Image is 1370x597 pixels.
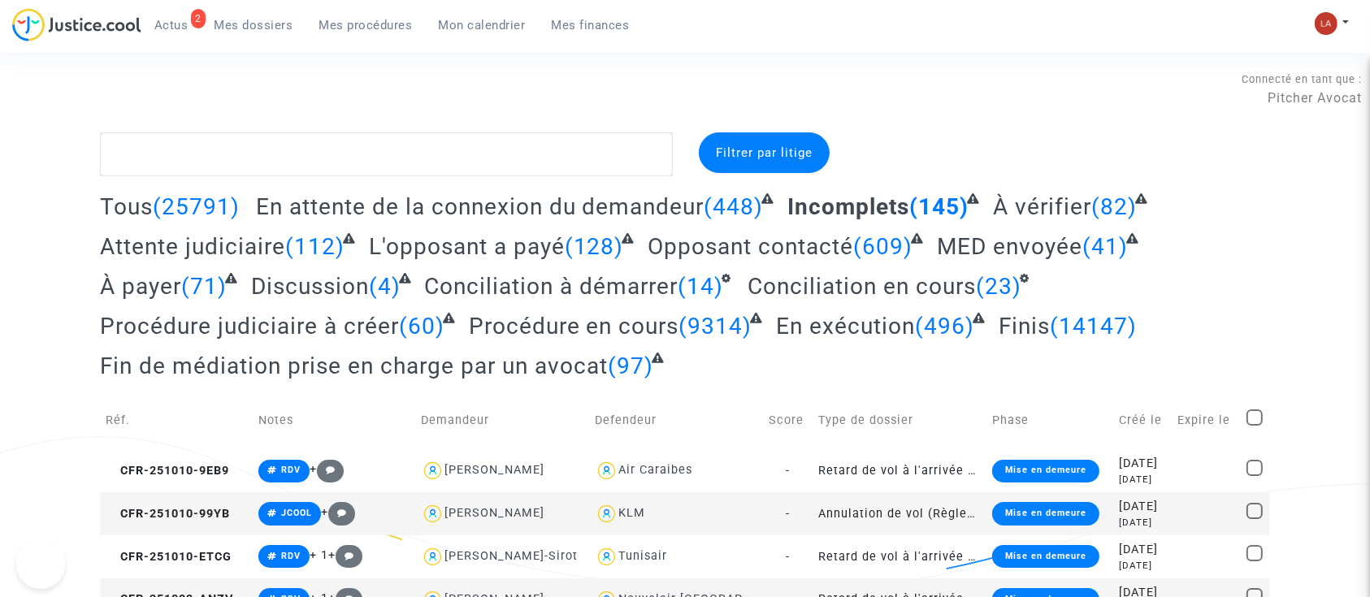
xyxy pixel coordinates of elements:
td: Phase [986,392,1114,449]
td: Retard de vol à l'arrivée (hors UE - Convention de [GEOGRAPHIC_DATA]) [813,535,986,578]
span: Finis [999,313,1050,340]
span: + [328,548,363,562]
span: + 1 [310,548,328,562]
div: Tunisair [618,549,667,563]
span: (496) [915,313,974,340]
span: (448) [705,193,764,220]
img: icon-user.svg [421,459,444,482]
span: (97) [608,353,653,379]
img: icon-user.svg [595,545,618,569]
span: Opposant contacté [648,233,853,260]
a: Mes procédures [306,13,426,37]
span: + [321,505,356,519]
span: (14) [678,273,723,300]
div: Mise en demeure [992,460,1099,482]
div: [PERSON_NAME] [444,463,544,477]
img: jc-logo.svg [12,8,141,41]
span: (9314) [679,313,752,340]
span: (60) [399,313,444,340]
div: [DATE] [1119,498,1166,516]
span: JCOOL [281,508,312,518]
div: [DATE] [1119,559,1166,573]
span: Procédure judiciaire à créer [100,313,399,340]
span: Tous [100,193,153,220]
span: (128) [565,233,624,260]
td: Retard de vol à l'arrivée (Règlement CE n°261/2004) [813,449,986,492]
span: MED envoyée [937,233,1082,260]
img: icon-user.svg [421,545,444,569]
span: - [786,464,790,478]
div: Mise en demeure [992,502,1099,525]
span: Mes procédures [319,18,413,32]
td: Type de dossier [813,392,986,449]
span: Connecté en tant que : [1242,73,1362,85]
td: Créé le [1113,392,1172,449]
span: À vérifier [993,193,1091,220]
div: Air Caraibes [618,463,692,477]
span: (23) [976,273,1021,300]
iframe: Help Scout Beacon - Open [16,540,65,589]
span: À payer [100,273,181,300]
span: CFR-251010-9EB9 [106,464,229,478]
span: Mes dossiers [215,18,293,32]
span: (145) [909,193,969,220]
td: Réf. [100,392,253,449]
div: KLM [618,506,645,520]
span: (4) [369,273,401,300]
span: - [786,550,790,564]
span: RDV [281,551,301,561]
span: (25791) [153,193,240,220]
span: (71) [181,273,227,300]
div: 2 [191,9,206,28]
span: Conciliation en cours [748,273,976,300]
div: [DATE] [1119,541,1166,559]
span: (609) [853,233,913,260]
span: Fin de médiation prise en charge par un avocat [100,353,608,379]
td: Notes [253,392,415,449]
td: Score [763,392,813,449]
td: Expire le [1172,392,1240,449]
span: Filtrer par litige [716,145,813,160]
td: Demandeur [415,392,589,449]
span: Incomplets [787,193,909,220]
span: Mon calendrier [439,18,526,32]
a: 2Actus [141,13,202,37]
span: L'opposant a payé [369,233,565,260]
span: Discussion [251,273,369,300]
img: icon-user.svg [595,502,618,526]
span: (112) [285,233,345,260]
span: (41) [1082,233,1128,260]
span: Actus [154,18,189,32]
div: Mise en demeure [992,545,1099,568]
img: icon-user.svg [595,459,618,482]
span: CFR-251010-ETCG [106,550,232,564]
div: [DATE] [1119,473,1166,487]
span: En attente de la connexion du demandeur [256,193,705,220]
div: [DATE] [1119,516,1166,530]
a: Mon calendrier [426,13,539,37]
td: Defendeur [589,392,763,449]
span: En exécution [776,313,915,340]
span: - [786,507,790,521]
a: Mes dossiers [202,13,306,37]
img: icon-user.svg [421,502,444,526]
span: (82) [1091,193,1137,220]
div: [PERSON_NAME]-Sirot [444,549,578,563]
span: (14147) [1050,313,1137,340]
span: Attente judiciaire [100,233,285,260]
span: Procédure en cours [469,313,679,340]
td: Annulation de vol (Règlement CE n°261/2004) [813,492,986,535]
span: Conciliation à démarrer [424,273,678,300]
div: [PERSON_NAME] [444,506,544,520]
div: [DATE] [1119,455,1166,473]
span: Mes finances [552,18,630,32]
img: 3f9b7d9779f7b0ffc2b90d026f0682a9 [1315,12,1337,35]
span: CFR-251010-99YB [106,507,230,521]
span: + [310,462,345,476]
span: RDV [281,465,301,475]
a: Mes finances [539,13,643,37]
